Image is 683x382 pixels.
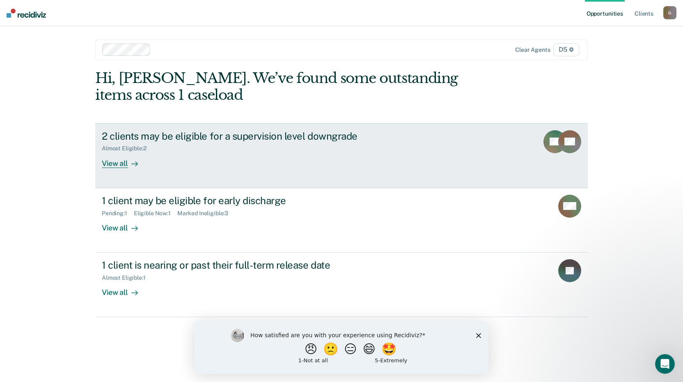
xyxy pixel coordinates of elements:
[102,130,390,142] div: 2 clients may be eligible for a supervision level downgrade
[134,210,177,217] div: Eligible Now : 1
[515,46,550,53] div: Clear agents
[195,321,488,374] iframe: Survey by Kim from Recidiviz
[102,259,390,271] div: 1 client is nearing or past their full-term release date
[102,195,390,207] div: 1 client may be eligible for early discharge
[95,123,588,188] a: 2 clients may be eligible for a supervision level downgradeAlmost Eligible:2View all
[95,70,489,104] div: Hi, [PERSON_NAME]. We’ve found some outstanding items across 1 caseload
[95,188,588,253] a: 1 client may be eligible for early dischargePending:1Eligible Now:1Marked Ineligible:3View all
[7,9,46,18] img: Recidiviz
[655,354,675,374] iframe: Intercom live chat
[102,274,152,281] div: Almost Eligible : 1
[102,145,153,152] div: Almost Eligible : 2
[102,216,148,232] div: View all
[95,253,588,317] a: 1 client is nearing or past their full-term release dateAlmost Eligible:1View all
[102,281,148,297] div: View all
[553,43,579,56] span: D5
[177,210,235,217] div: Marked Ineligible : 3
[102,210,134,217] div: Pending : 1
[102,152,148,168] div: View all
[663,6,676,19] button: G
